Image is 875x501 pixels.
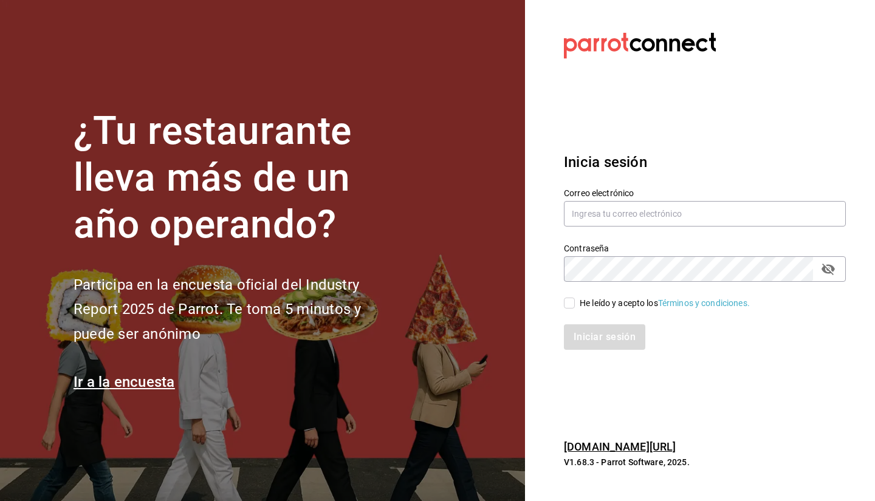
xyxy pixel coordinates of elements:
h2: Participa en la encuesta oficial del Industry Report 2025 de Parrot. Te toma 5 minutos y puede se... [74,273,402,347]
a: Términos y condiciones. [658,298,750,308]
label: Correo electrónico [564,189,846,197]
label: Contraseña [564,244,846,253]
h1: ¿Tu restaurante lleva más de un año operando? [74,108,402,248]
a: [DOMAIN_NAME][URL] [564,440,676,453]
input: Ingresa tu correo electrónico [564,201,846,227]
h3: Inicia sesión [564,151,846,173]
div: He leído y acepto los [580,297,750,310]
button: passwordField [818,259,839,279]
p: V1.68.3 - Parrot Software, 2025. [564,456,846,468]
a: Ir a la encuesta [74,373,175,390]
